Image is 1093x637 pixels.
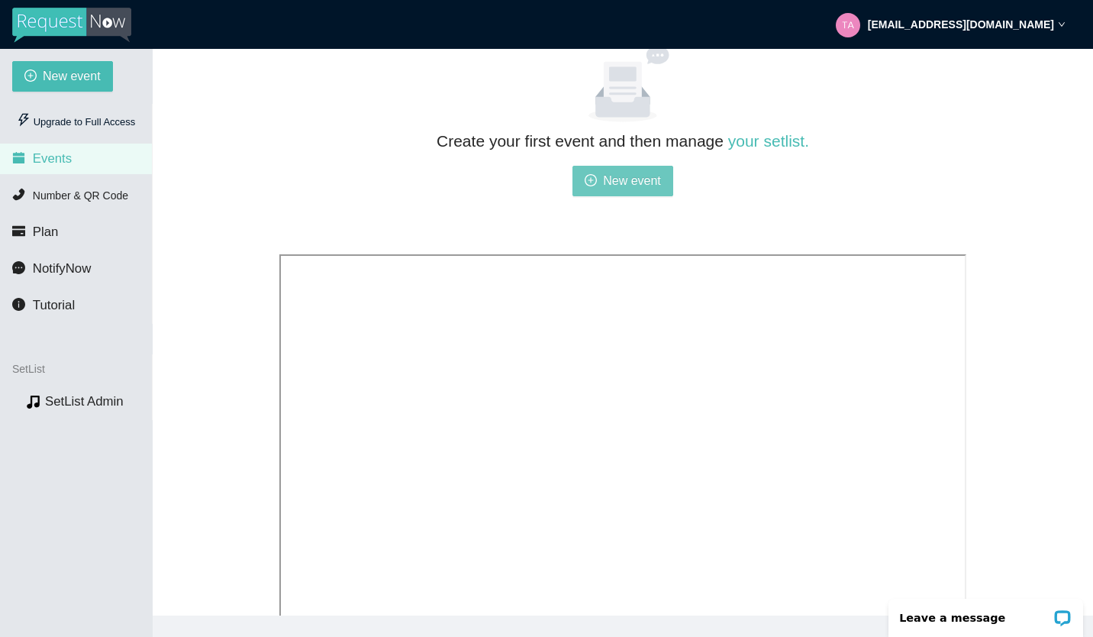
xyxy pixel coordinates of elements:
span: plus-circle [24,70,37,84]
img: RequestNow [12,8,131,43]
button: plus-circleNew event [12,61,113,92]
a: SetList Admin [45,394,124,409]
span: NotifyNow [33,261,91,276]
span: plus-circle [585,174,597,189]
span: phone [12,188,25,201]
span: Number & QR Code [33,189,128,202]
span: down [1058,21,1066,28]
span: calendar [12,151,25,164]
span: message [12,261,25,274]
iframe: LiveChat chat widget [879,589,1093,637]
strong: [EMAIL_ADDRESS][DOMAIN_NAME] [868,18,1054,31]
span: info-circle [12,298,25,311]
button: plus-circleNew event [572,166,673,196]
div: Upgrade to Full Access [12,107,140,137]
span: Plan [33,225,59,239]
span: Tutorial [33,298,75,312]
span: credit-card [12,225,25,238]
a: your setlist. [728,132,809,150]
img: 45f589e3fd20bf13d7b69afe65ff33dc [836,13,860,37]
span: New event [603,171,661,190]
span: New event [43,66,101,86]
h2: Create your first event and then manage [279,128,966,154]
span: Events [33,151,72,166]
span: thunderbolt [17,113,31,127]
